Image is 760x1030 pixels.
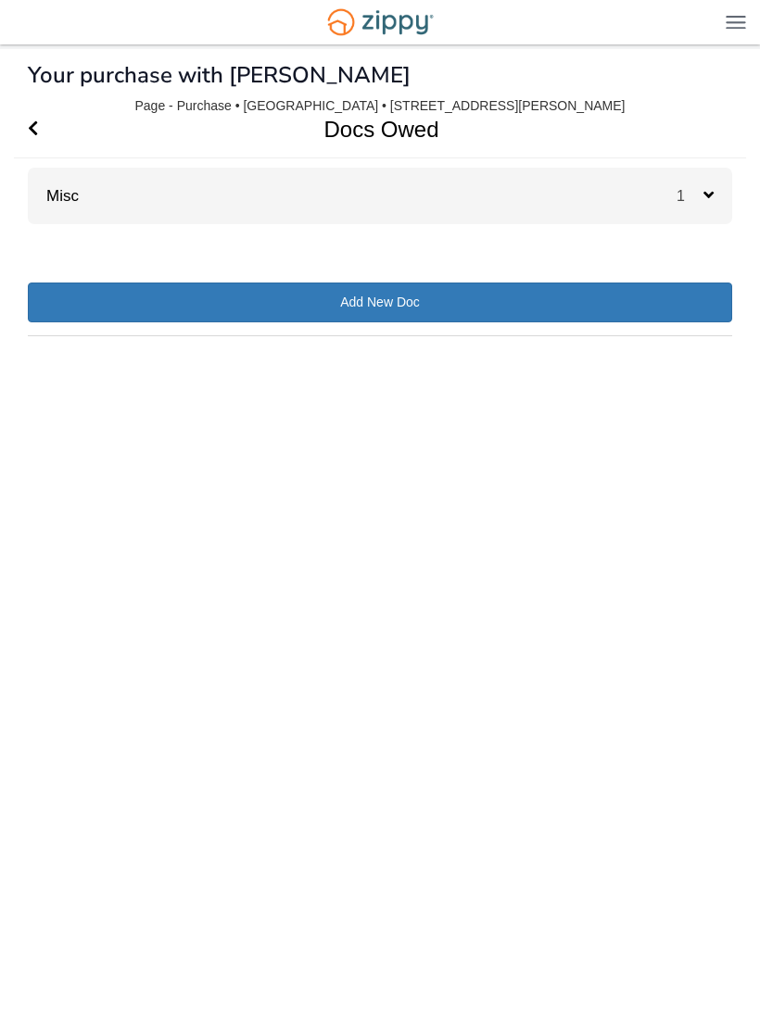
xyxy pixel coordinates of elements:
[28,187,79,205] a: Misc
[28,101,38,157] a: Go Back
[135,98,626,114] div: Page - Purchase • [GEOGRAPHIC_DATA] • [STREET_ADDRESS][PERSON_NAME]
[28,283,732,322] a: Add New Doc
[28,63,411,87] h1: Your purchase with [PERSON_NAME]
[726,15,746,29] img: Mobile Dropdown Menu
[14,101,725,157] h1: Docs Owed
[677,188,703,204] span: 1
